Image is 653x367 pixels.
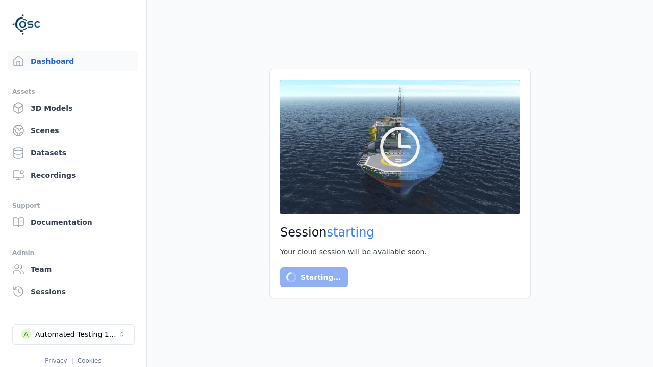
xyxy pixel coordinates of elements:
[12,247,134,259] div: Admin
[8,281,138,302] a: Sessions
[12,86,134,98] div: Assets
[8,212,138,232] a: Documentation
[8,98,138,118] a: 3D Models
[12,324,135,345] button: Select a workspace
[8,143,138,163] a: Datasets
[327,225,374,240] span: starting
[280,267,348,287] button: Starting…
[21,329,31,339] div: A
[8,259,138,279] a: Team
[280,224,520,241] h2: Session
[280,247,520,257] div: Your cloud session will be available soon.
[12,200,134,212] div: Support
[78,357,102,364] a: Cookies
[35,329,118,339] div: Automated Testing 1 - Playwright
[45,357,67,364] a: Privacy
[8,51,138,71] a: Dashboard
[8,165,138,186] a: Recordings
[8,120,138,141] a: Scenes
[12,10,41,39] img: Logo
[71,357,73,364] span: |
